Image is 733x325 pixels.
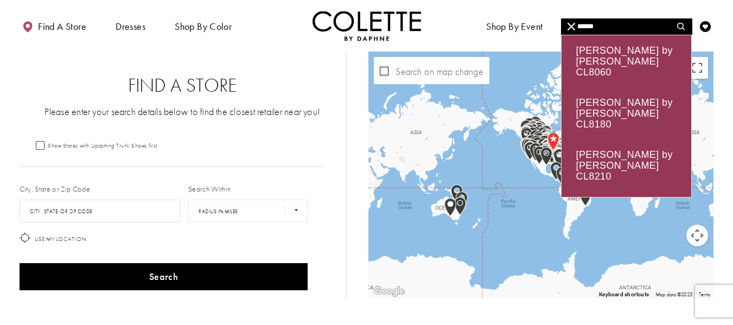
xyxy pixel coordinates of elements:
a: Find a store [20,11,89,41]
div: Search form [561,18,692,35]
button: Search [20,263,308,290]
input: Search [561,18,692,35]
a: Toggle search [673,11,690,41]
button: Submit Search [671,18,692,35]
a: Check Wishlist [697,11,713,41]
a: Meet the designer [570,11,650,41]
div: [PERSON_NAME] by [PERSON_NAME] CL8180 [562,87,691,139]
input: City, State, or ZIP Code [20,200,181,222]
div: Map with store locations [368,52,713,298]
button: Map camera controls [686,225,708,246]
span: Shop by color [172,11,234,41]
img: Colette by Daphne [313,11,421,41]
select: Radius In Miles [188,200,308,222]
span: Map data ©2025 [655,291,692,298]
label: City, State or Zip Code [20,183,91,194]
span: Dresses [113,11,148,41]
a: Open this area in Google Maps (opens a new window) [371,284,407,298]
button: Keyboard shortcuts [599,291,649,298]
span: Shop By Event [483,11,545,41]
label: Search Within [188,183,231,194]
div: [PERSON_NAME] by [PERSON_NAME] CL8060 [562,35,691,87]
img: Google [371,284,407,298]
span: Dresses [116,21,145,32]
span: Find a store [38,21,86,32]
div: [PERSON_NAME] by [PERSON_NAME] CL8230 [562,192,691,244]
p: Please enter your search details below to find the closest retailer near you! [41,105,324,118]
button: Toggle fullscreen view [686,57,708,79]
a: Visit Home Page [313,11,421,41]
button: Close Search [561,18,582,35]
span: Shop by color [175,21,232,32]
div: [PERSON_NAME] by [PERSON_NAME] CL8210 [562,139,691,192]
span: Shop By Event [486,21,543,32]
h2: Find a Store [41,75,324,97]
